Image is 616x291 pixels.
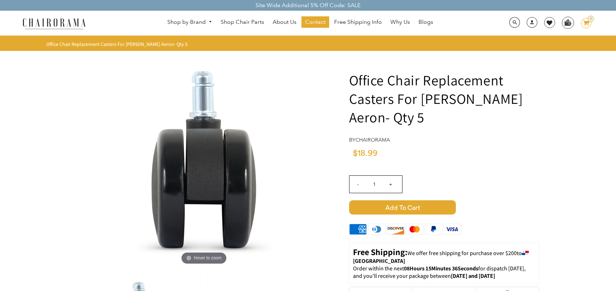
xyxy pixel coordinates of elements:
[164,17,216,28] a: Shop by Brand
[349,200,539,215] button: Add to Cart
[46,41,190,47] nav: breadcrumbs
[334,18,382,26] span: Free Shipping Info
[356,137,390,143] a: chairorama
[404,265,478,272] span: 08Hours 15Minutes 36Seconds
[451,272,495,280] strong: [DATE] and [DATE]
[305,18,326,26] span: Contact
[120,16,480,30] nav: DesktopNavigation
[269,16,300,28] a: About Us
[221,18,264,26] span: Shop Chair Parts
[353,246,407,258] strong: Free Shipping:
[301,16,329,28] a: Contact
[353,149,378,158] span: $18.99
[575,18,591,28] a: 1
[353,257,405,265] strong: [GEOGRAPHIC_DATA]
[331,16,385,28] a: Free Shipping Info
[217,16,268,28] a: Shop Chair Parts
[349,71,539,126] h1: Office Chair Replacement Casters For [PERSON_NAME] Aeron- Qty 5
[353,265,536,280] p: Order within the next for dispatch [DATE], and you'll receive your package between
[349,137,539,143] h4: by
[562,17,573,28] img: WhatsApp_Image_2024-07-12_at_16.23.01.webp
[349,200,456,215] span: Add to Cart
[46,41,188,47] span: Office Chair Replacement Casters For [PERSON_NAME] Aeron- Qty 5
[19,17,90,30] img: chairorama
[349,176,367,193] input: -
[588,16,594,22] div: 1
[415,16,437,28] a: Blogs
[97,155,311,163] a: Office Chair Replacement Casters For Herman Miller Aeron- Qty 5 - chairoramaHover to zoom
[418,18,433,26] span: Blogs
[390,18,410,26] span: Why Us
[353,247,536,265] p: to
[407,249,517,257] span: We offer free shipping for purchase over $200
[97,53,311,266] img: Office Chair Replacement Casters For Herman Miller Aeron- Qty 5 - chairorama
[387,16,414,28] a: Why Us
[273,18,296,26] span: About Us
[382,176,399,193] input: +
